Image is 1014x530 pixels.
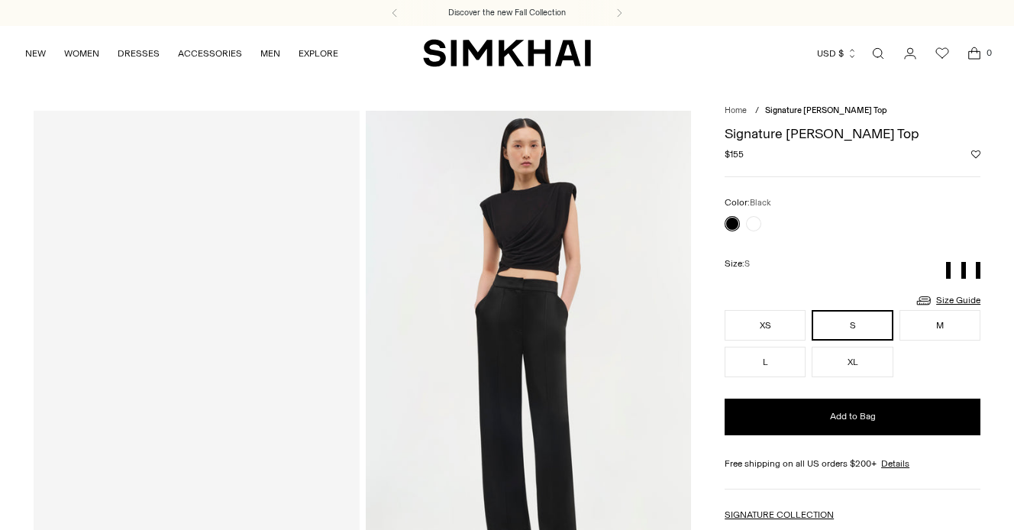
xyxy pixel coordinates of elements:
button: S [812,310,893,341]
span: 0 [982,46,996,60]
span: S [744,259,750,269]
div: / [755,105,759,118]
a: Wishlist [927,38,957,69]
a: Details [881,457,909,470]
a: ACCESSORIES [178,37,242,70]
label: Color: [725,196,771,210]
a: Discover the new Fall Collection [448,7,566,19]
label: Size: [725,257,750,271]
h1: Signature [PERSON_NAME] Top [725,127,980,141]
a: NEW [25,37,46,70]
a: Go to the account page [895,38,925,69]
a: Size Guide [915,291,980,310]
a: WOMEN [64,37,99,70]
span: Black [750,198,771,208]
a: EXPLORE [299,37,338,70]
button: Add to Bag [725,399,980,435]
span: Signature [PERSON_NAME] Top [765,105,887,115]
a: SIGNATURE COLLECTION [725,509,834,520]
button: L [725,347,806,377]
a: DRESSES [118,37,160,70]
button: XS [725,310,806,341]
a: Home [725,105,747,115]
button: XL [812,347,893,377]
a: Open search modal [863,38,893,69]
nav: breadcrumbs [725,105,980,118]
div: Free shipping on all US orders $200+ [725,457,980,470]
span: $155 [725,147,744,161]
a: Open cart modal [959,38,990,69]
button: USD $ [817,37,857,70]
button: Add to Wishlist [971,150,980,159]
button: M [899,310,980,341]
span: Add to Bag [830,410,876,423]
a: MEN [260,37,280,70]
a: SIMKHAI [423,38,591,68]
